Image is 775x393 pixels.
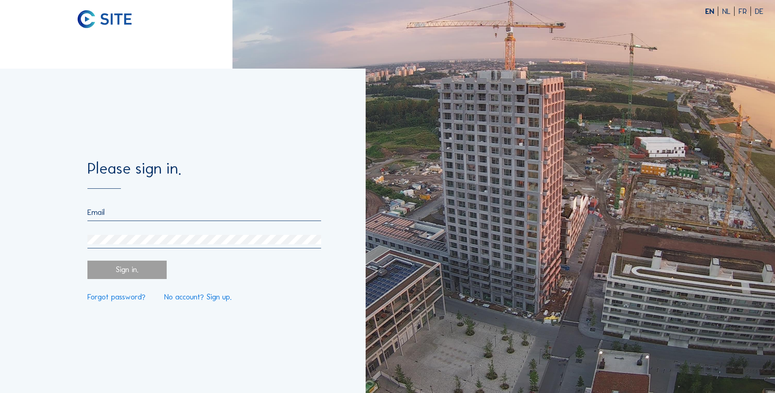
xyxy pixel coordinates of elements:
[164,293,232,301] a: No account? Sign up.
[739,8,751,16] div: FR
[87,293,145,301] a: Forgot password?
[87,208,321,217] input: Email
[705,8,718,16] div: EN
[87,261,166,279] div: Sign in.
[78,10,132,29] img: C-SITE logo
[755,8,764,16] div: DE
[722,8,735,16] div: NL
[87,161,321,189] div: Please sign in.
